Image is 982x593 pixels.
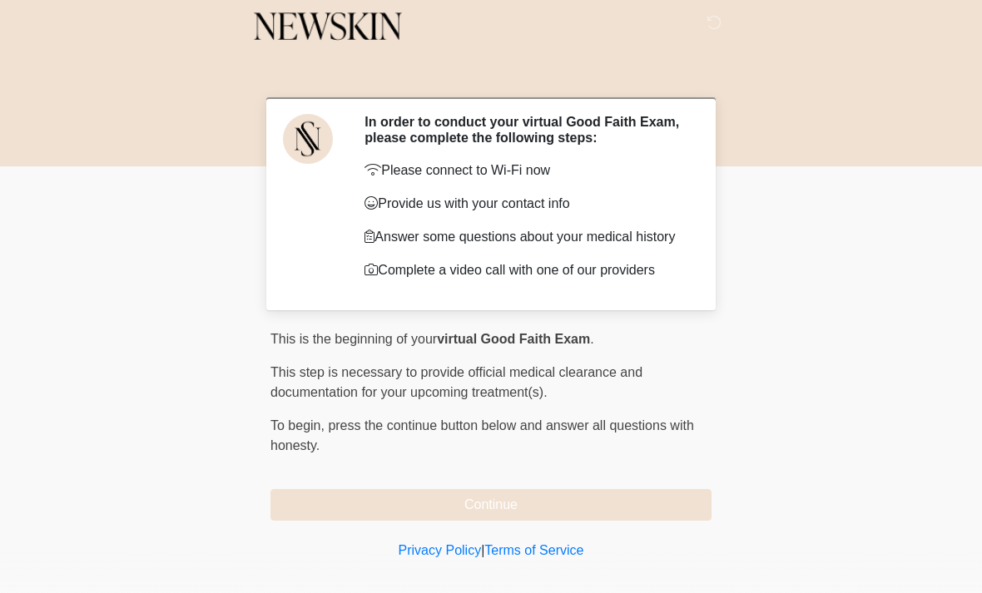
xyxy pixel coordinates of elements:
[481,543,484,557] a: |
[365,227,687,247] p: Answer some questions about your medical history
[590,332,593,346] span: .
[270,418,328,432] span: To begin,
[258,60,724,91] h1: ‎ ‎ ‎
[270,418,694,452] span: press the continue button below and answer all questions with honesty.
[484,543,583,557] a: Terms of Service
[270,332,437,346] span: This is the beginning of your
[365,114,687,146] h2: In order to conduct your virtual Good Faith Exam, please complete the following steps:
[365,161,687,180] p: Please connect to Wi-Fi now
[365,194,687,214] p: Provide us with your contact info
[399,543,482,557] a: Privacy Policy
[270,489,712,521] button: Continue
[270,365,642,399] span: This step is necessary to provide official medical clearance and documentation for your upcoming ...
[365,260,687,280] p: Complete a video call with one of our providers
[437,332,590,346] strong: virtual Good Faith Exam
[254,12,402,41] img: Newskin Logo
[283,114,333,164] img: Agent Avatar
